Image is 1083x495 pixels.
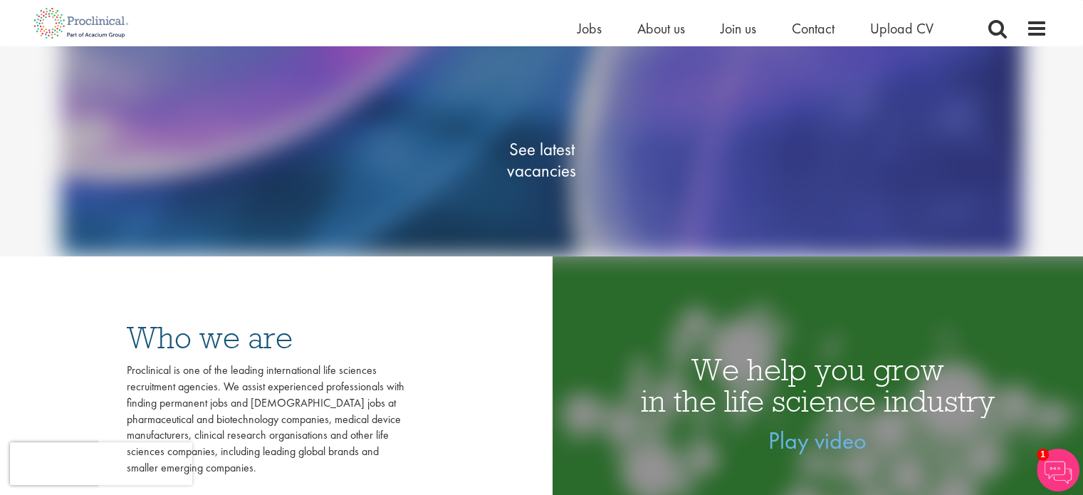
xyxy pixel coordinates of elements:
[637,19,685,38] a: About us
[721,19,756,38] a: Join us
[577,19,602,38] a: Jobs
[768,425,867,456] a: Play video
[1037,449,1079,491] img: Chatbot
[471,139,613,182] span: See latest vacancies
[1037,449,1049,461] span: 1
[870,19,933,38] a: Upload CV
[471,82,613,239] a: See latestvacancies
[10,442,192,485] iframe: reCAPTCHA
[792,19,835,38] a: Contact
[127,322,404,353] h3: Who we are
[127,363,404,476] div: Proclinical is one of the leading international life sciences recruitment agencies. We assist exp...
